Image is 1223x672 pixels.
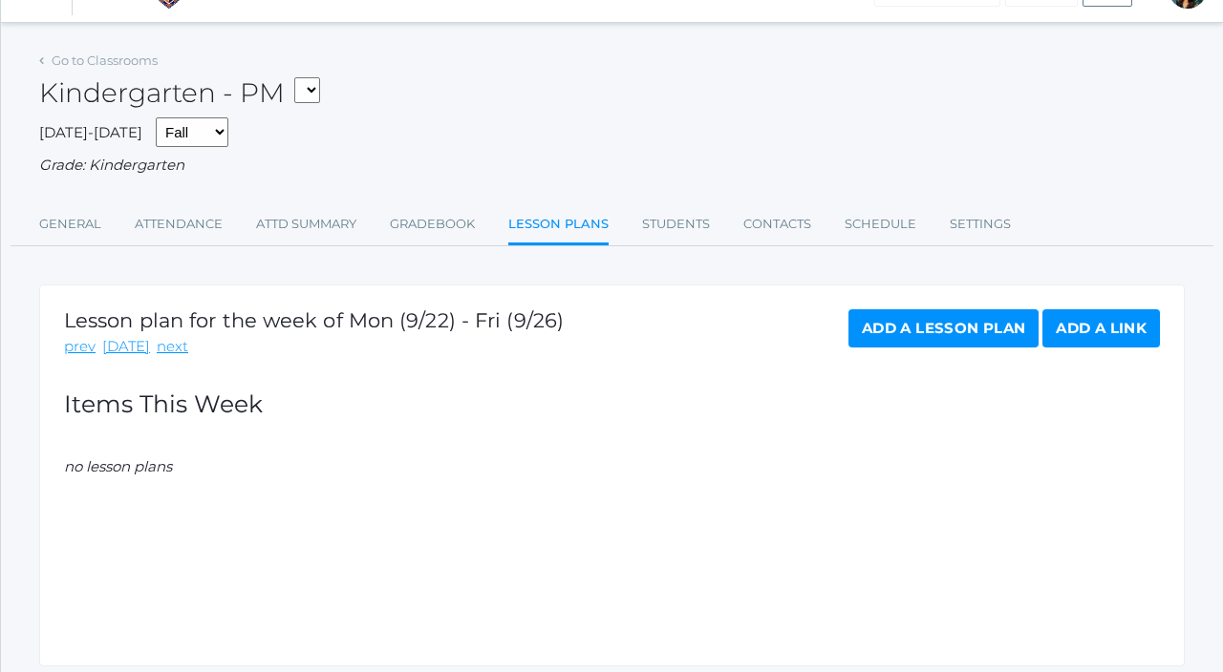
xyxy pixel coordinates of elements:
[642,205,710,243] a: Students
[390,205,475,243] a: Gradebook
[157,336,188,358] a: next
[64,457,172,475] em: no lesson plans
[950,205,1011,243] a: Settings
[64,336,96,358] a: prev
[39,155,1185,177] div: Grade: Kindergarten
[845,205,916,243] a: Schedule
[64,391,1160,418] h2: Items This Week
[508,205,609,246] a: Lesson Plans
[135,205,223,243] a: Attendance
[39,123,142,141] span: [DATE]-[DATE]
[1042,309,1160,347] a: Add a Link
[52,52,158,68] a: Go to Classrooms
[743,205,811,243] a: Contacts
[256,205,356,243] a: Attd Summary
[102,336,150,358] a: [DATE]
[848,309,1039,347] a: Add a Lesson Plan
[39,205,101,243] a: General
[64,309,564,331] h1: Lesson plan for the week of Mon (9/22) - Fri (9/26)
[39,78,320,108] h2: Kindergarten - PM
